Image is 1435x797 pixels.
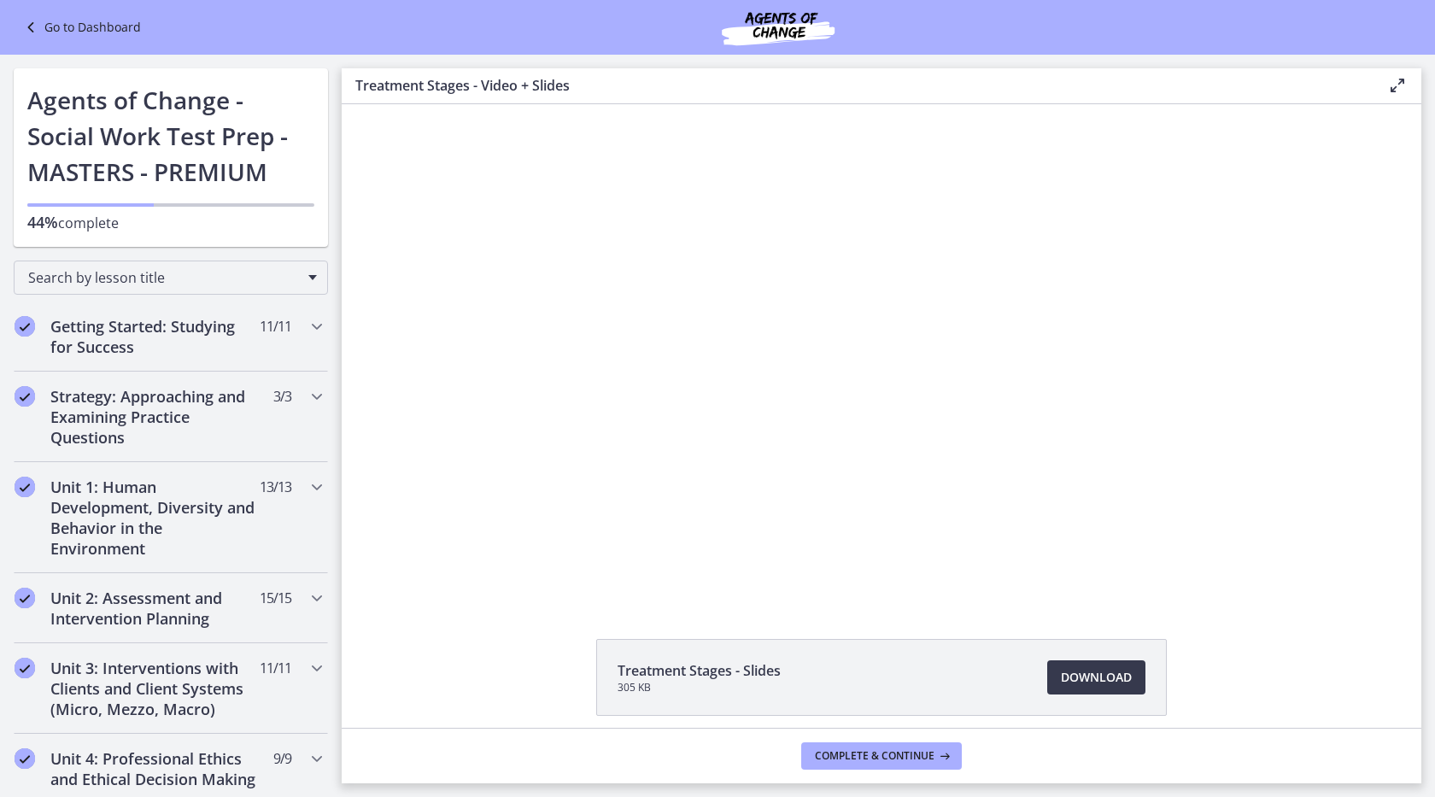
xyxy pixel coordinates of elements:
[50,477,259,559] h2: Unit 1: Human Development, Diversity and Behavior in the Environment
[50,316,259,357] h2: Getting Started: Studying for Success
[50,748,259,789] h2: Unit 4: Professional Ethics and Ethical Decision Making
[15,477,35,497] i: Completed
[27,82,314,190] h1: Agents of Change - Social Work Test Prep - MASTERS - PREMIUM
[342,104,1421,600] iframe: Video Lesson
[260,658,291,678] span: 11 / 11
[15,316,35,337] i: Completed
[273,386,291,407] span: 3 / 3
[1061,667,1132,688] span: Download
[801,742,962,770] button: Complete & continue
[260,477,291,497] span: 13 / 13
[50,386,259,448] h2: Strategy: Approaching and Examining Practice Questions
[260,316,291,337] span: 11 / 11
[273,748,291,769] span: 9 / 9
[1047,660,1145,694] a: Download
[676,7,881,48] img: Agents of Change
[15,658,35,678] i: Completed
[50,588,259,629] h2: Unit 2: Assessment and Intervention Planning
[27,212,58,232] span: 44%
[815,749,934,763] span: Complete & continue
[618,660,781,681] span: Treatment Stages - Slides
[28,268,300,287] span: Search by lesson title
[15,748,35,769] i: Completed
[50,658,259,719] h2: Unit 3: Interventions with Clients and Client Systems (Micro, Mezzo, Macro)
[20,17,141,38] a: Go to Dashboard
[14,261,328,295] div: Search by lesson title
[355,75,1360,96] h3: Treatment Stages - Video + Slides
[15,386,35,407] i: Completed
[15,588,35,608] i: Completed
[260,588,291,608] span: 15 / 15
[27,212,314,233] p: complete
[618,681,781,694] span: 305 KB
